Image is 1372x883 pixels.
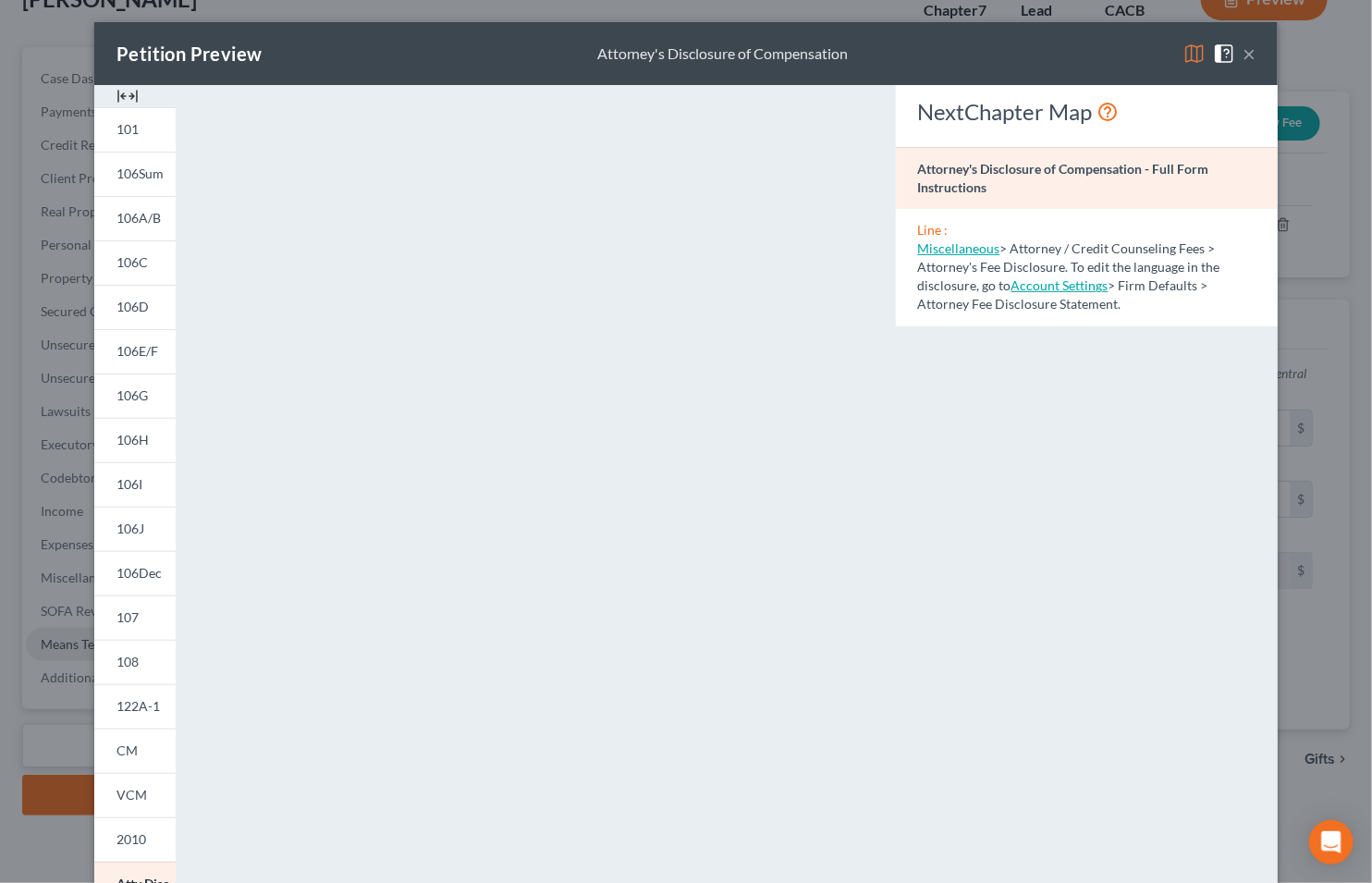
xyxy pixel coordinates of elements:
[116,299,149,314] span: 106D
[116,432,149,448] span: 106H
[116,85,139,107] img: expand-e0f6d898513216a626fdd78e52531dac95497ffd26381d4c15ee2fc46db09dca.svg
[116,609,139,625] span: 107
[116,742,138,758] span: CM
[116,698,160,714] span: 122A-1
[116,787,147,803] span: VCM
[918,161,1209,195] strong: Attorney's Disclosure of Compensation - Full Form Instructions
[116,121,139,137] span: 101
[918,277,1208,312] span: > Firm Defaults > Attorney Fee Disclosure Statement.
[94,729,176,773] a: CM
[94,595,176,640] a: 107
[94,462,176,507] a: 106I
[918,240,1000,256] a: Miscellaneous
[1183,43,1206,65] img: map-eea8200ae884c6f1103ae1953ef3d486a96c86aabb227e865a55264e3737af1f.svg
[94,418,176,462] a: 106H
[1011,277,1109,293] a: Account Settings
[94,374,176,418] a: 106G
[94,640,176,684] a: 108
[94,551,176,595] a: 106Dec
[1309,820,1354,865] div: Open Intercom Messenger
[116,387,148,403] span: 106G
[1213,43,1235,65] img: help-close-5ba153eb36485ed6c1ea00a893f15db1cb9b99d6cae46e1a8edb6c62d00a1a76.svg
[94,196,176,240] a: 106A/B
[94,285,176,329] a: 106D
[116,254,148,270] span: 106C
[116,654,139,669] span: 108
[94,240,176,285] a: 106C
[94,507,176,551] a: 106J
[116,521,144,536] span: 106J
[1243,43,1256,65] button: ×
[94,684,176,729] a: 122A-1
[597,43,849,65] div: Attorney's Disclosure of Compensation
[116,343,158,359] span: 106E/F
[116,166,164,181] span: 106Sum
[116,565,162,581] span: 106Dec
[94,152,176,196] a: 106Sum
[116,476,142,492] span: 106I
[94,329,176,374] a: 106E/F
[918,240,1220,293] span: > Attorney / Credit Counseling Fees > Attorney's Fee Disclosure. To edit the language in the disc...
[94,107,176,152] a: 101
[94,817,176,862] a: 2010
[918,97,1256,127] div: NextChapter Map
[116,831,146,847] span: 2010
[94,773,176,817] a: VCM
[116,41,262,67] div: Petition Preview
[918,222,949,238] span: Line :
[116,210,161,226] span: 106A/B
